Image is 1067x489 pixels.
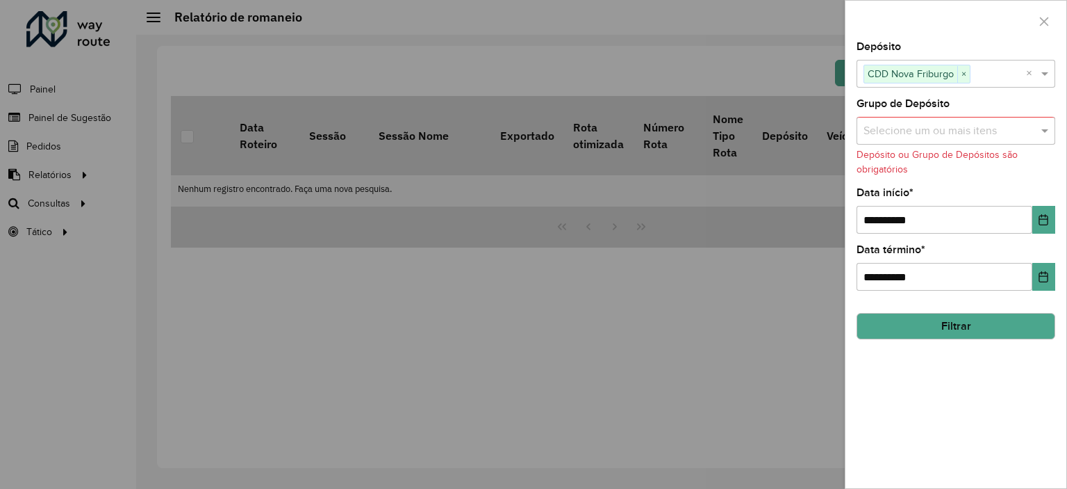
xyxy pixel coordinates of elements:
button: Filtrar [857,313,1055,339]
label: Grupo de Depósito [857,95,950,112]
span: Clear all [1026,65,1038,82]
button: Choose Date [1032,263,1055,291]
span: CDD Nova Friburgo [864,65,957,82]
label: Depósito [857,38,901,55]
formly-validation-message: Depósito ou Grupo de Depósitos são obrigatórios [857,150,1018,175]
label: Data término [857,241,925,258]
span: × [957,66,970,83]
button: Choose Date [1032,206,1055,234]
label: Data início [857,184,913,201]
